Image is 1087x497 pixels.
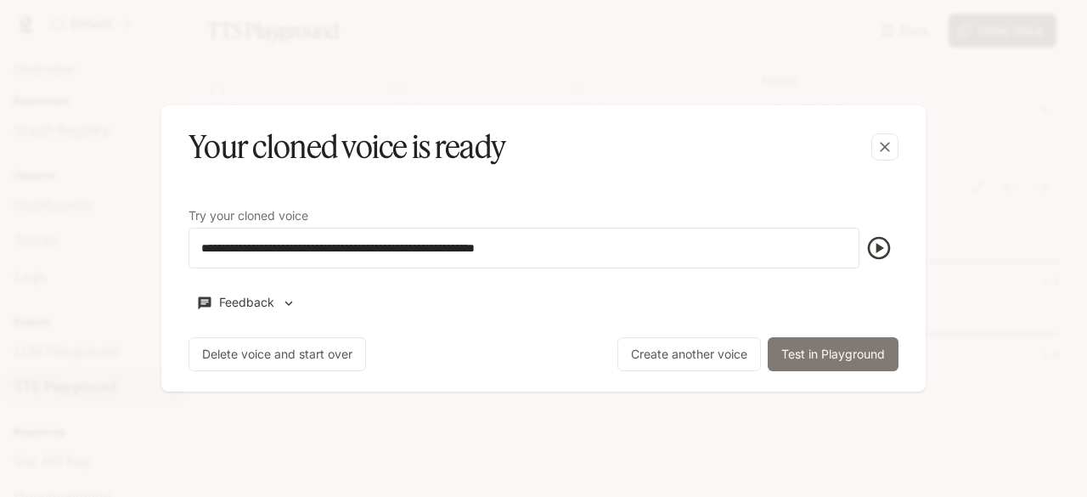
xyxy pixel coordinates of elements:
[189,289,304,317] button: Feedback
[768,337,898,371] button: Test in Playground
[189,126,505,168] h5: Your cloned voice is ready
[617,337,761,371] button: Create another voice
[189,210,308,222] p: Try your cloned voice
[189,337,366,371] button: Delete voice and start over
